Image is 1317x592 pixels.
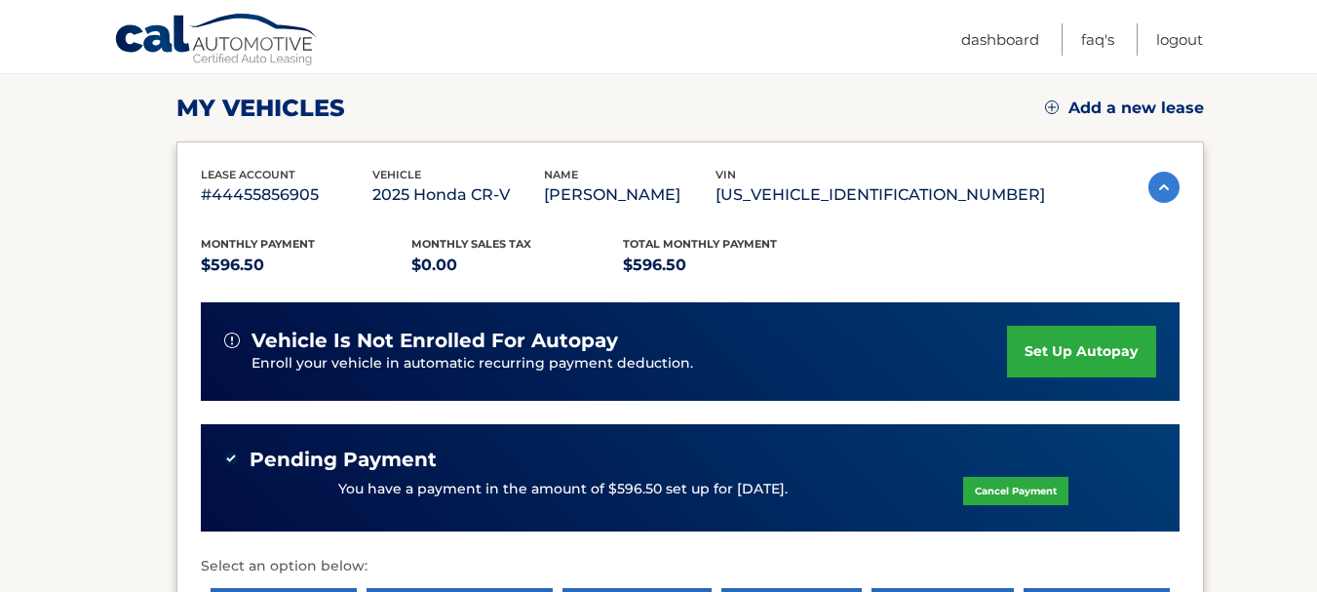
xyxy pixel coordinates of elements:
[716,168,736,181] span: vin
[201,555,1180,578] p: Select an option below:
[224,452,238,465] img: check-green.svg
[1045,99,1204,118] a: Add a new lease
[224,333,240,348] img: alert-white.svg
[201,168,295,181] span: lease account
[963,477,1068,505] a: Cancel Payment
[1148,172,1180,203] img: accordion-active.svg
[623,252,834,279] p: $596.50
[1156,23,1203,56] a: Logout
[411,237,531,251] span: Monthly sales Tax
[544,168,578,181] span: name
[411,252,623,279] p: $0.00
[252,329,618,353] span: vehicle is not enrolled for autopay
[338,479,788,500] p: You have a payment in the amount of $596.50 set up for [DATE].
[961,23,1039,56] a: Dashboard
[201,237,315,251] span: Monthly Payment
[372,168,421,181] span: vehicle
[372,181,544,209] p: 2025 Honda CR-V
[114,13,319,69] a: Cal Automotive
[716,181,1045,209] p: [US_VEHICLE_IDENTIFICATION_NUMBER]
[201,181,372,209] p: #44455856905
[176,94,345,123] h2: my vehicles
[1081,23,1114,56] a: FAQ's
[201,252,412,279] p: $596.50
[250,448,437,472] span: Pending Payment
[1007,326,1155,377] a: set up autopay
[1045,100,1059,114] img: add.svg
[252,353,1008,375] p: Enroll your vehicle in automatic recurring payment deduction.
[544,181,716,209] p: [PERSON_NAME]
[623,237,777,251] span: Total Monthly Payment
